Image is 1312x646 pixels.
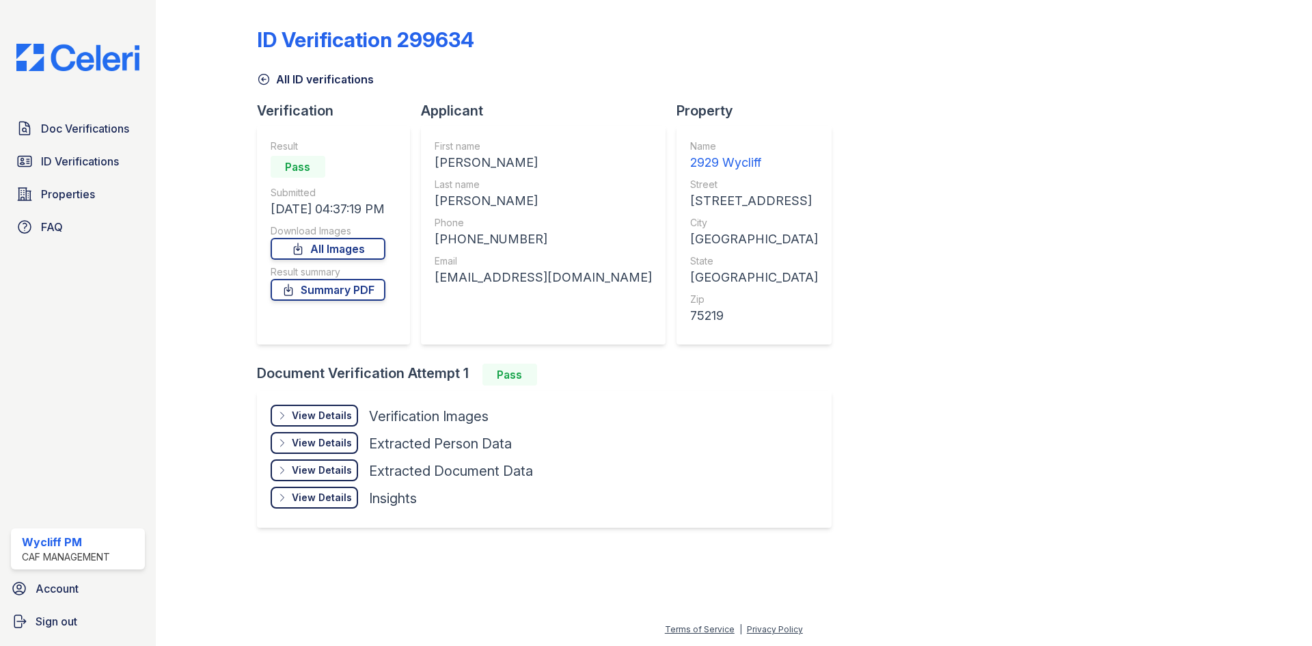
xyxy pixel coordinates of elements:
div: [PERSON_NAME] [435,153,652,172]
span: FAQ [41,219,63,235]
div: Result [271,139,385,153]
a: Sign out [5,608,150,635]
div: Phone [435,216,652,230]
span: Account [36,580,79,597]
div: [EMAIL_ADDRESS][DOMAIN_NAME] [435,268,652,287]
a: Name 2929 Wycliff [690,139,818,172]
div: Wycliff PM [22,534,110,550]
div: [PERSON_NAME] [435,191,652,211]
div: Zip [690,293,818,306]
a: Summary PDF [271,279,385,301]
div: Property [676,101,843,120]
div: Extracted Document Data [369,461,533,481]
div: Submitted [271,186,385,200]
div: Verification [257,101,421,120]
div: Pass [271,156,325,178]
div: Email [435,254,652,268]
div: Pass [482,364,537,386]
span: Doc Verifications [41,120,129,137]
a: Doc Verifications [11,115,145,142]
span: Sign out [36,613,77,630]
div: 2929 Wycliff [690,153,818,172]
div: View Details [292,463,352,477]
div: State [690,254,818,268]
img: CE_Logo_Blue-a8612792a0a2168367f1c8372b55b34899dd931a85d93a1a3d3e32e68fde9ad4.png [5,44,150,71]
div: City [690,216,818,230]
div: [DATE] 04:37:19 PM [271,200,385,219]
div: [GEOGRAPHIC_DATA] [690,268,818,287]
div: [PHONE_NUMBER] [435,230,652,249]
a: Privacy Policy [747,624,803,634]
div: Last name [435,178,652,191]
div: Extracted Person Data [369,434,512,453]
div: Insights [369,489,417,508]
div: Result summary [271,265,385,279]
div: CAF Management [22,550,110,564]
div: First name [435,139,652,153]
span: Properties [41,186,95,202]
a: All Images [271,238,385,260]
div: View Details [292,491,352,504]
a: Terms of Service [665,624,735,634]
div: [STREET_ADDRESS] [690,191,818,211]
div: | [739,624,742,634]
a: ID Verifications [11,148,145,175]
div: Applicant [421,101,676,120]
div: Name [690,139,818,153]
div: View Details [292,436,352,450]
span: ID Verifications [41,153,119,170]
div: [GEOGRAPHIC_DATA] [690,230,818,249]
div: Verification Images [369,407,489,426]
a: Properties [11,180,145,208]
div: ID Verification 299634 [257,27,474,52]
div: Street [690,178,818,191]
div: 75219 [690,306,818,325]
a: All ID verifications [257,71,374,88]
a: FAQ [11,213,145,241]
a: Account [5,575,150,602]
div: View Details [292,409,352,422]
div: Download Images [271,224,385,238]
div: Document Verification Attempt 1 [257,364,843,386]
